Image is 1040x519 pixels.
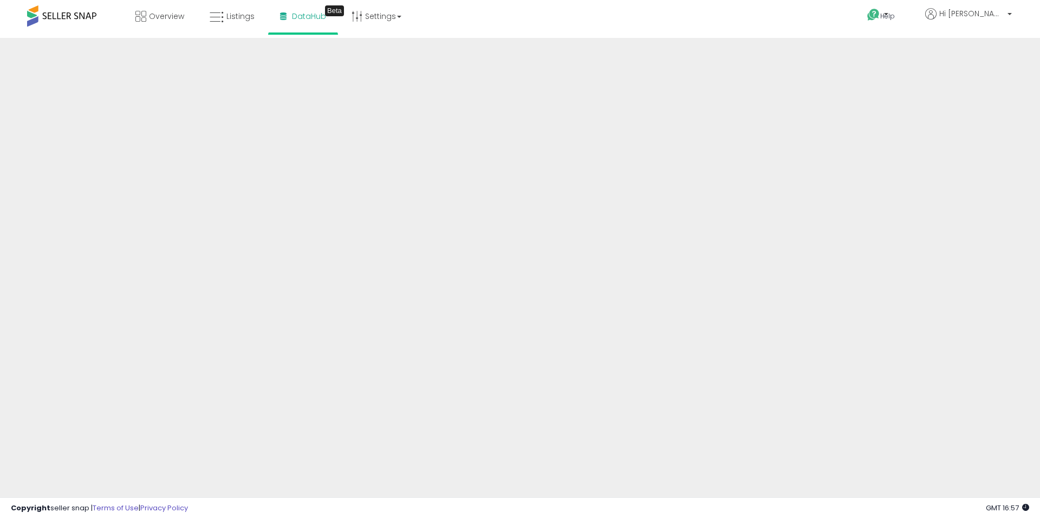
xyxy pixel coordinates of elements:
span: 2025-09-10 16:57 GMT [986,503,1029,513]
strong: Copyright [11,503,50,513]
a: Privacy Policy [140,503,188,513]
span: DataHub [292,11,326,22]
div: Tooltip anchor [325,5,344,16]
span: Help [880,11,895,21]
a: Hi [PERSON_NAME] [925,8,1012,33]
span: Listings [226,11,255,22]
a: Terms of Use [93,503,139,513]
span: Hi [PERSON_NAME] [939,8,1004,19]
div: seller snap | | [11,503,188,514]
i: Get Help [867,8,880,22]
span: Overview [149,11,184,22]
